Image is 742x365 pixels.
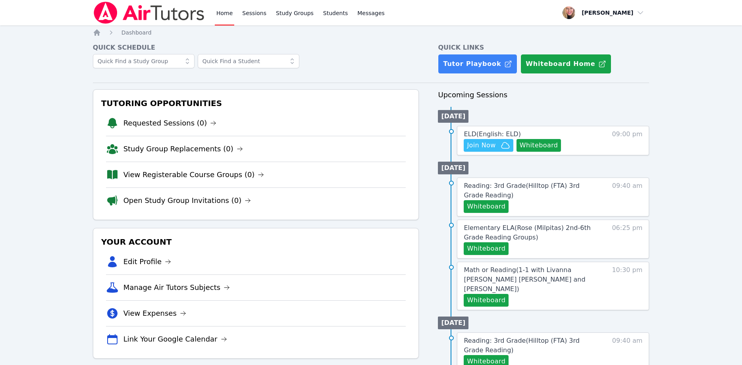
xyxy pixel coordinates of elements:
[438,43,649,52] h4: Quick Links
[520,54,611,74] button: Whiteboard Home
[464,200,509,213] button: Whiteboard
[100,96,412,110] h3: Tutoring Opportunities
[93,2,205,24] img: Air Tutors
[464,266,585,293] span: Math or Reading ( 1-1 with Livanna [PERSON_NAME] [PERSON_NAME] and [PERSON_NAME] )
[123,282,230,293] a: Manage Air Tutors Subjects
[464,129,520,139] a: ELD(English: ELD)
[464,130,520,138] span: ELD ( English: ELD )
[123,195,251,206] a: Open Study Group Invitations (0)
[464,139,513,152] button: Join Now
[123,308,186,319] a: View Expenses
[123,143,243,154] a: Study Group Replacements (0)
[121,29,152,37] a: Dashboard
[464,337,579,354] span: Reading: 3rd Grade ( Hilltop (FTA) 3rd Grade Reading )
[123,118,217,129] a: Requested Sessions (0)
[464,242,509,255] button: Whiteboard
[198,54,299,68] input: Quick Find a Student
[612,129,642,152] span: 09:00 pm
[438,110,468,123] li: [DATE]
[612,265,642,307] span: 10:30 pm
[123,256,172,267] a: Edit Profile
[93,29,649,37] nav: Breadcrumb
[93,54,195,68] input: Quick Find a Study Group
[464,294,509,307] button: Whiteboard
[93,43,419,52] h4: Quick Schedule
[464,224,590,241] span: Elementary ELA ( Rose (Milpitas) 2nd-6th Grade Reading Groups )
[464,181,597,200] a: Reading: 3rd Grade(Hilltop (FTA) 3rd Grade Reading)
[121,29,152,36] span: Dashboard
[612,223,642,255] span: 06:25 pm
[467,141,495,150] span: Join Now
[438,317,468,329] li: [DATE]
[464,336,597,355] a: Reading: 3rd Grade(Hilltop (FTA) 3rd Grade Reading)
[100,235,412,249] h3: Your Account
[464,223,597,242] a: Elementary ELA(Rose (Milpitas) 2nd-6th Grade Reading Groups)
[517,139,561,152] button: Whiteboard
[357,9,385,17] span: Messages
[123,169,264,180] a: View Registerable Course Groups (0)
[438,89,649,100] h3: Upcoming Sessions
[612,181,643,213] span: 09:40 am
[123,334,227,345] a: Link Your Google Calendar
[438,162,468,174] li: [DATE]
[464,182,579,199] span: Reading: 3rd Grade ( Hilltop (FTA) 3rd Grade Reading )
[464,265,597,294] a: Math or Reading(1-1 with Livanna [PERSON_NAME] [PERSON_NAME] and [PERSON_NAME])
[438,54,517,74] a: Tutor Playbook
